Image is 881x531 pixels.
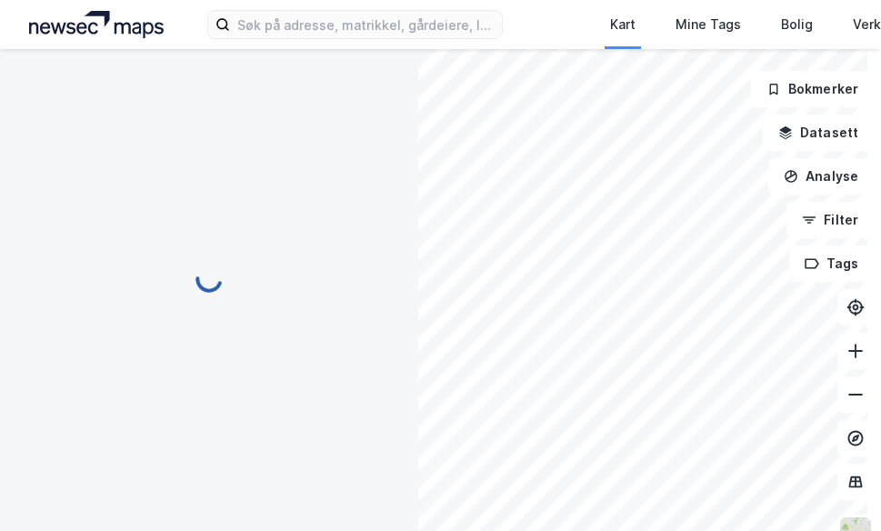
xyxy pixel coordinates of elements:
[751,71,874,107] button: Bokmerker
[676,14,741,35] div: Mine Tags
[781,14,813,35] div: Bolig
[790,444,881,531] iframe: Chat Widget
[763,115,874,151] button: Datasett
[230,11,502,38] input: Søk på adresse, matrikkel, gårdeiere, leietakere eller personer
[195,265,224,294] img: spinner.a6d8c91a73a9ac5275cf975e30b51cfb.svg
[768,158,874,195] button: Analyse
[610,14,636,35] div: Kart
[786,202,874,238] button: Filter
[790,444,881,531] div: Kontrollprogram for chat
[789,245,874,282] button: Tags
[29,11,164,38] img: logo.a4113a55bc3d86da70a041830d287a7e.svg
